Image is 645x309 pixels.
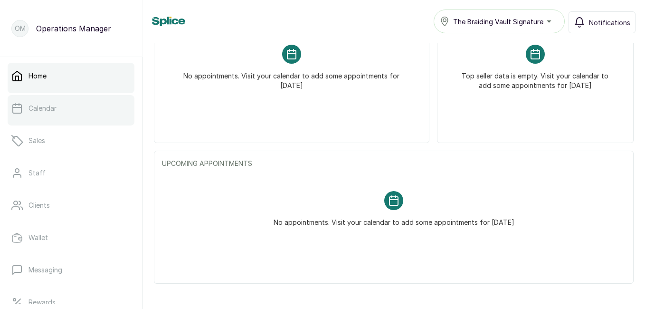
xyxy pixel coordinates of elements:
[28,233,48,242] p: Wallet
[8,127,134,154] a: Sales
[569,11,636,33] button: Notifications
[28,71,47,81] p: Home
[28,168,46,178] p: Staff
[274,210,514,227] p: No appointments. Visit your calendar to add some appointments for [DATE]
[8,257,134,283] a: Messaging
[28,265,62,275] p: Messaging
[8,95,134,122] a: Calendar
[28,104,57,113] p: Calendar
[8,192,134,219] a: Clients
[28,136,45,145] p: Sales
[28,201,50,210] p: Clients
[434,10,565,33] button: The Braiding Vault Signature
[36,23,111,34] p: Operations Manager
[8,224,134,251] a: Wallet
[456,64,614,90] p: Top seller data is empty. Visit your calendar to add some appointments for [DATE]
[15,24,26,33] p: OM
[589,18,630,28] span: Notifications
[162,159,626,168] p: UPCOMING APPOINTMENTS
[8,160,134,186] a: Staff
[8,63,134,89] a: Home
[28,298,56,307] p: Rewards
[173,64,410,90] p: No appointments. Visit your calendar to add some appointments for [DATE]
[453,17,543,27] span: The Braiding Vault Signature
